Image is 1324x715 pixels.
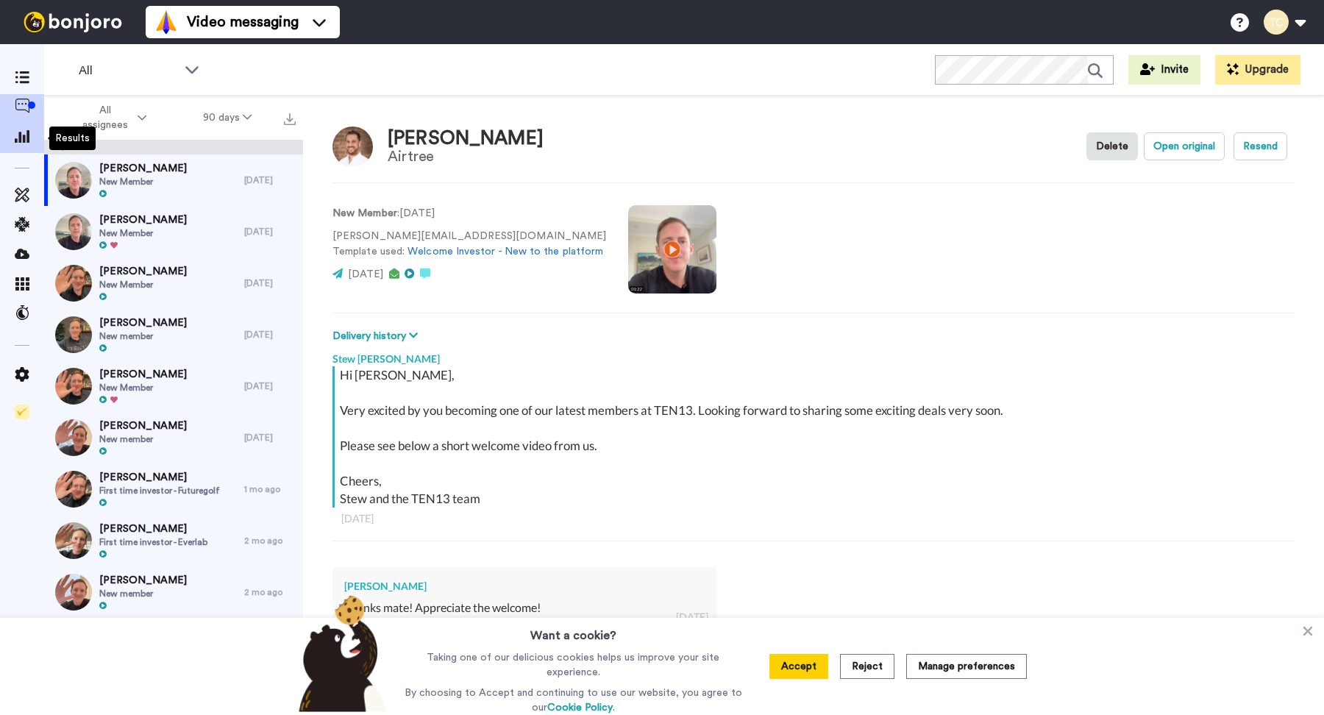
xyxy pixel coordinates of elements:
[407,246,603,257] a: Welcome Investor - New to the platform
[99,227,187,239] span: New Member
[332,127,373,167] img: Image of Christopher Robert Sponiar
[99,536,207,548] span: First time investor - Everlab
[244,535,296,547] div: 2 mo ago
[99,573,187,588] span: [PERSON_NAME]
[1215,55,1300,85] button: Upgrade
[341,511,1286,526] div: [DATE]
[18,12,128,32] img: bj-logo-header-white.svg
[344,579,705,594] div: [PERSON_NAME]
[99,382,187,394] span: New Member
[99,367,187,382] span: [PERSON_NAME]
[244,277,296,289] div: [DATE]
[44,257,303,309] a: [PERSON_NAME]New Member[DATE]
[547,702,613,713] a: Cookie Policy
[44,463,303,515] a: [PERSON_NAME]First time investor - Futuregolf1 mo ago
[55,265,92,302] img: a0938e0c-c362-4d17-a690-54d3de60a9e6-thumb.jpg
[906,654,1027,679] button: Manage preferences
[55,316,92,353] img: 8f2089f6-4f05-4eea-8334-b192766f7d1d-thumb.jpg
[530,618,616,644] h3: Want a cookie?
[676,610,708,625] div: [DATE]
[55,213,92,250] img: b17faca6-e2d4-454f-9b9d-3c0f4977b039-thumb.jpg
[44,154,303,206] a: [PERSON_NAME]New Member[DATE]
[44,360,303,412] a: [PERSON_NAME]New Member[DATE]
[99,316,187,330] span: [PERSON_NAME]
[244,380,296,392] div: [DATE]
[55,471,92,508] img: 7027a550-2932-4931-b03f-812aab1e75cf-thumb.jpg
[1234,132,1287,160] button: Resend
[332,208,397,218] strong: New Member
[769,654,828,679] button: Accept
[244,226,296,238] div: [DATE]
[1128,55,1200,85] button: Invite
[99,470,220,485] span: [PERSON_NAME]
[99,419,187,433] span: [PERSON_NAME]
[99,330,187,342] span: New member
[401,650,746,680] p: Taking one of our delicious cookies helps us improve your site experience.
[244,586,296,598] div: 2 mo ago
[55,162,92,199] img: b9d5070d-9441-4618-b70a-b7e7d7cc0262-thumb.jpg
[75,103,135,132] span: All assignees
[99,522,207,536] span: [PERSON_NAME]
[49,127,96,150] div: Results
[280,107,300,129] button: Export all results that match these filters now.
[187,12,299,32] span: Video messaging
[388,149,544,165] div: Airtree
[55,368,92,405] img: 84968f03-4591-4600-9eab-d2ab565cfa45-thumb.jpg
[99,588,187,600] span: New member
[55,574,92,611] img: 20bd369a-4f36-4462-8aae-5c96f43793b5-thumb.jpg
[332,206,606,221] p: : [DATE]
[348,269,383,280] span: [DATE]
[79,62,177,79] span: All
[332,328,422,344] button: Delivery history
[99,485,220,497] span: First time investor - Futuregolf
[44,566,303,618] a: [PERSON_NAME]New member2 mo ago
[1086,132,1138,160] button: Delete
[44,412,303,463] a: [PERSON_NAME]New member[DATE]
[99,433,187,445] span: New member
[344,600,705,616] div: Thanks mate! Appreciate the welcome!
[175,104,280,131] button: 90 days
[244,329,296,341] div: [DATE]
[284,113,296,125] img: export.svg
[47,97,175,138] button: All assignees
[340,366,1291,508] div: Hi [PERSON_NAME], Very excited by you becoming one of our latest members at TEN13. Looking forwar...
[285,594,394,712] img: bear-with-cookie.png
[55,522,92,559] img: 802f599e-2c72-4bf4-ae03-e0c426760e87-thumb.jpg
[244,483,296,495] div: 1 mo ago
[99,213,187,227] span: [PERSON_NAME]
[99,161,187,176] span: [PERSON_NAME]
[15,405,29,419] img: Checklist.svg
[840,654,894,679] button: Reject
[99,176,187,188] span: New Member
[244,432,296,444] div: [DATE]
[332,229,606,260] p: [PERSON_NAME][EMAIL_ADDRESS][DOMAIN_NAME] Template used:
[44,309,303,360] a: [PERSON_NAME]New member[DATE]
[55,419,92,456] img: 9f8588fe-3f2c-437f-aa5b-881af41574a6-thumb.jpg
[44,515,303,566] a: [PERSON_NAME]First time investor - Everlab2 mo ago
[244,174,296,186] div: [DATE]
[99,264,187,279] span: [PERSON_NAME]
[332,344,1295,366] div: Stew [PERSON_NAME]
[44,206,303,257] a: [PERSON_NAME]New Member[DATE]
[401,686,746,715] p: By choosing to Accept and continuing to use our website, you agree to our .
[1144,132,1225,160] button: Open original
[44,140,303,154] div: Replies
[99,279,187,291] span: New Member
[154,10,178,34] img: vm-color.svg
[388,128,544,149] div: [PERSON_NAME]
